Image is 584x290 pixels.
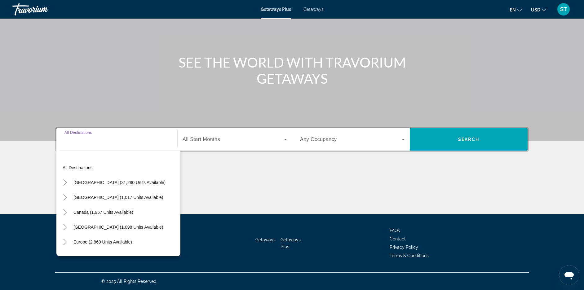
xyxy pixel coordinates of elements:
[60,237,70,248] button: Toggle Europe (2,869 units available)
[70,207,136,218] button: Canada (1,957 units available)
[410,128,528,151] button: Search
[70,177,169,188] button: [GEOGRAPHIC_DATA] (31,280 units available)
[390,245,418,250] a: Privacy Policy
[64,130,92,134] span: All Destinations
[390,253,429,258] a: Terms & Conditions
[390,236,406,241] a: Contact
[70,192,166,203] button: [GEOGRAPHIC_DATA] (1,017 units available)
[63,165,93,170] span: All destinations
[56,128,528,151] div: Search widget
[60,177,70,188] button: Toggle United States (31,280 units available)
[531,5,546,14] button: Change currency
[70,222,166,233] button: [GEOGRAPHIC_DATA] (1,098 units available)
[73,195,163,200] span: [GEOGRAPHIC_DATA] (1,017 units available)
[555,3,572,16] button: User Menu
[60,192,70,203] button: Toggle Mexico (1,017 units available)
[303,7,324,12] a: Getaways
[560,6,567,12] span: ST
[261,7,291,12] a: Getaways Plus
[183,137,220,142] span: All Start Months
[73,239,132,244] span: Europe (2,869 units available)
[70,236,135,248] button: Europe (2,869 units available)
[390,228,400,233] a: FAQs
[458,137,479,142] span: Search
[510,5,522,14] button: Change language
[281,237,301,249] a: Getaways Plus
[60,207,70,218] button: Toggle Canada (1,957 units available)
[101,279,157,284] span: © 2025 All Rights Reserved.
[60,222,70,233] button: Toggle Caribbean & Atlantic Islands (1,098 units available)
[60,252,70,262] button: Toggle Australia (198 units available)
[73,210,133,215] span: Canada (1,957 units available)
[255,237,276,242] a: Getaways
[176,54,408,86] h1: SEE THE WORLD WITH TRAVORIUM GETAWAYS
[531,7,540,12] span: USD
[60,162,180,173] button: All destinations
[73,225,163,230] span: [GEOGRAPHIC_DATA] (1,098 units available)
[559,265,579,285] iframe: Button to launch messaging window
[300,137,337,142] span: Any Occupancy
[510,7,516,12] span: en
[70,251,135,262] button: Australia (198 units available)
[73,180,166,185] span: [GEOGRAPHIC_DATA] (31,280 units available)
[12,1,74,17] a: Travorium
